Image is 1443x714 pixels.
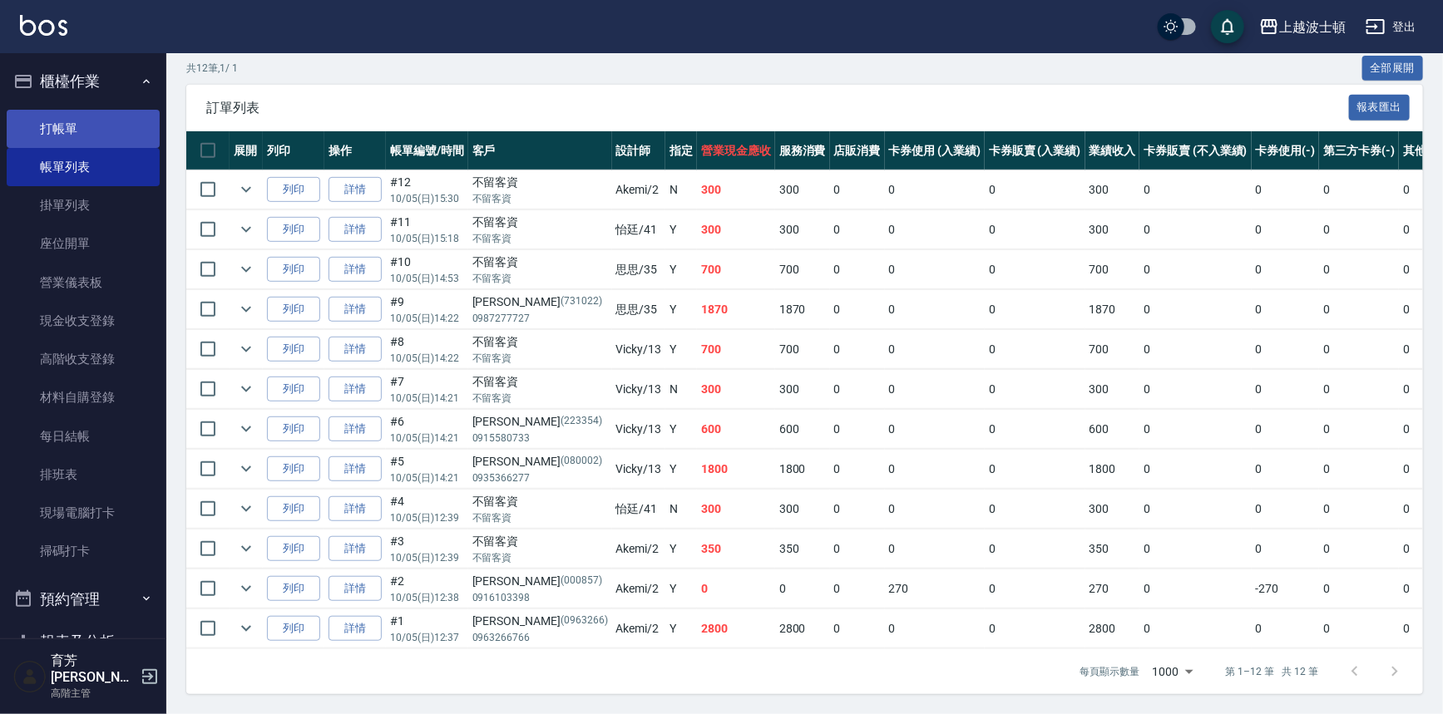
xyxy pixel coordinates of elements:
td: 0 [1252,529,1320,569]
td: 0 [775,569,830,608]
td: 0 [1139,210,1251,249]
td: 0 [830,210,885,249]
td: #9 [386,290,468,329]
td: Y [665,410,697,449]
div: 不留客資 [472,254,608,271]
td: 300 [1085,210,1140,249]
td: 0 [1319,170,1399,209]
button: 列印 [267,297,320,323]
div: 不留客資 [472,493,608,510]
div: 不留客資 [472,333,608,351]
th: 業績收入 [1085,131,1140,170]
td: 350 [1085,529,1140,569]
a: 詳情 [329,536,382,562]
th: 店販消費 [830,131,885,170]
p: 不留客資 [472,391,608,406]
td: 0 [1252,609,1320,648]
button: expand row [234,616,259,641]
button: expand row [234,177,259,202]
p: (731022) [561,293,602,311]
td: 600 [1085,410,1140,449]
td: 0 [1319,290,1399,329]
td: 0 [1319,210,1399,249]
p: 不留客資 [472,191,608,206]
td: #11 [386,210,468,249]
td: 0 [830,410,885,449]
button: 列印 [267,616,320,642]
p: 10/05 (日) 14:21 [390,470,464,485]
th: 營業現金應收 [697,131,775,170]
button: 登出 [1359,12,1423,42]
td: 300 [775,170,830,209]
td: N [665,490,697,529]
button: expand row [234,257,259,282]
th: 卡券販賣 (不入業績) [1139,131,1251,170]
button: expand row [234,456,259,481]
td: #10 [386,250,468,289]
p: 10/05 (日) 15:18 [390,231,464,246]
a: 現金收支登錄 [7,302,160,340]
a: 座位開單 [7,224,160,263]
button: 櫃檯作業 [7,60,160,103]
button: 列印 [267,496,320,522]
td: 1870 [775,290,830,329]
div: [PERSON_NAME] [472,613,608,630]
a: 詳情 [329,177,382,203]
td: #8 [386,330,468,369]
td: 0 [1319,370,1399,409]
th: 卡券使用 (入業績) [885,131,986,170]
td: #6 [386,410,468,449]
td: 0 [1252,250,1320,289]
td: 0 [1139,370,1251,409]
td: #1 [386,609,468,648]
td: 0 [1139,569,1251,608]
td: 0 [885,490,986,529]
p: 每頁顯示數量 [1080,664,1139,679]
td: 0 [1252,370,1320,409]
td: 怡廷 /41 [612,490,666,529]
p: (000857) [561,573,602,590]
p: 不留客資 [472,351,608,366]
button: 報表及分析 [7,620,160,663]
a: 詳情 [329,337,382,362]
a: 帳單列表 [7,148,160,186]
td: 300 [697,210,775,249]
a: 營業儀表板 [7,263,160,302]
td: 0 [1139,330,1251,369]
td: 1800 [697,450,775,489]
td: 0 [1319,609,1399,648]
button: save [1211,10,1244,43]
td: 1800 [1085,450,1140,489]
p: 0916103398 [472,590,608,605]
a: 材料自購登錄 [7,378,160,416]
p: 不留客資 [472,231,608,246]
td: 0 [830,370,885,409]
td: 0 [697,569,775,608]
button: 列印 [267,257,320,283]
p: 共 12 筆, 1 / 1 [186,61,238,76]
a: 詳情 [329,297,382,323]
td: 300 [775,490,830,529]
td: Y [665,529,697,569]
p: 10/05 (日) 14:22 [390,311,464,326]
a: 詳情 [329,416,382,442]
td: 0 [830,170,885,209]
td: 0 [885,370,986,409]
td: 0 [830,290,885,329]
p: (223354) [561,413,602,431]
td: 300 [1085,170,1140,209]
p: 10/05 (日) 14:21 [390,391,464,406]
td: #5 [386,450,468,489]
button: expand row [234,576,259,601]
p: 不留客資 [472,510,608,525]
a: 詳情 [329,377,382,402]
td: -270 [1252,569,1320,608]
div: 不留客資 [472,174,608,191]
div: [PERSON_NAME] [472,453,608,470]
th: 卡券使用(-) [1252,131,1320,170]
th: 操作 [324,131,386,170]
th: 列印 [263,131,324,170]
td: 0 [885,450,986,489]
td: Vicky /13 [612,410,666,449]
td: 1870 [697,290,775,329]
